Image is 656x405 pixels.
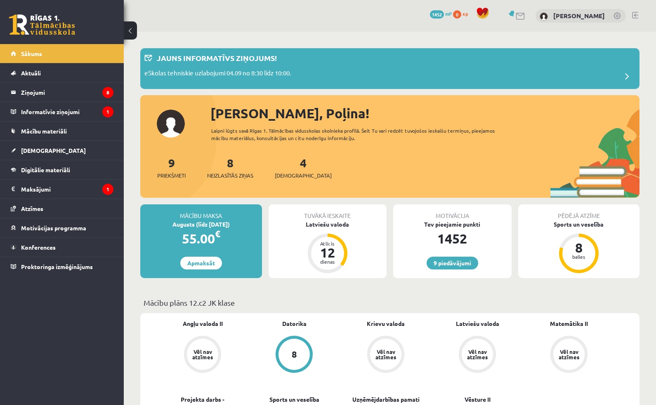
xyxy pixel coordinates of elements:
a: 8 [248,336,340,375]
legend: Ziņojumi [21,83,113,102]
i: 1 [102,184,113,195]
a: Vēl nav atzīmes [523,336,615,375]
a: [PERSON_NAME] [553,12,605,20]
a: Apmaksāt [180,257,222,269]
span: xp [463,10,468,17]
div: Pēdējā atzīme [518,204,640,220]
a: Aktuāli [11,63,113,82]
a: Proktoringa izmēģinājums [11,257,113,276]
p: Mācību plāns 12.c2 JK klase [144,297,636,308]
a: Mācību materiāli [11,122,113,140]
div: Sports un veselība [518,220,640,229]
div: [PERSON_NAME], Poļina! [210,103,639,123]
a: Krievu valoda [367,319,405,328]
legend: Informatīvie ziņojumi [21,102,113,121]
a: Angļu valoda II [183,319,223,328]
p: eSkolas tehniskie uzlabojumi 04.09 no 8:30 līdz 10:00. [144,68,291,80]
a: Informatīvie ziņojumi1 [11,102,113,121]
span: € [215,228,220,240]
div: Vēl nav atzīmes [374,349,397,360]
div: Augusts (līdz [DATE]) [140,220,262,229]
div: dienas [315,259,340,264]
a: Vēsture II [465,395,491,404]
a: Vēl nav atzīmes [157,336,248,375]
a: Digitālie materiāli [11,160,113,179]
span: Aktuāli [21,69,41,77]
div: Tev pieejamie punkti [393,220,512,229]
span: Priekšmeti [157,171,186,180]
div: Atlicis [315,241,340,246]
span: 0 [453,10,461,19]
a: 8Neizlasītās ziņas [207,155,253,180]
a: Motivācijas programma [11,218,113,237]
img: Poļina Petrika [540,12,548,21]
span: Mācību materiāli [21,127,67,135]
a: 9Priekšmeti [157,155,186,180]
div: 1452 [393,229,512,248]
div: Vēl nav atzīmes [557,349,580,360]
a: Konferences [11,238,113,257]
span: mP [445,10,452,17]
a: Datorika [282,319,307,328]
a: Rīgas 1. Tālmācības vidusskola [9,14,75,35]
a: Latviešu valoda [456,319,499,328]
a: Sports un veselība [269,395,319,404]
div: Mācību maksa [140,204,262,220]
div: Tuvākā ieskaite [269,204,387,220]
div: 12 [315,246,340,259]
a: Vēl nav atzīmes [432,336,523,375]
a: Sākums [11,44,113,63]
p: Jauns informatīvs ziņojums! [157,52,277,63]
span: [DEMOGRAPHIC_DATA] [275,171,332,180]
span: Digitālie materiāli [21,166,70,173]
a: 1452 mP [430,10,452,17]
a: 0 xp [453,10,472,17]
i: 8 [102,87,113,98]
a: Matemātika II [550,319,588,328]
span: Motivācijas programma [21,224,86,232]
a: 9 piedāvājumi [427,257,478,269]
span: Sākums [21,50,42,57]
a: Latviešu valoda Atlicis 12 dienas [269,220,387,274]
a: Maksājumi1 [11,180,113,199]
span: Konferences [21,243,56,251]
div: Laipni lūgts savā Rīgas 1. Tālmācības vidusskolas skolnieka profilā. Šeit Tu vari redzēt tuvojošo... [211,127,511,142]
div: Vēl nav atzīmes [191,349,214,360]
span: Neizlasītās ziņas [207,171,253,180]
span: Proktoringa izmēģinājums [21,263,93,270]
span: [DEMOGRAPHIC_DATA] [21,147,86,154]
a: Atzīmes [11,199,113,218]
div: 55.00 [140,229,262,248]
a: 4[DEMOGRAPHIC_DATA] [275,155,332,180]
div: 8 [292,350,297,359]
span: Atzīmes [21,205,43,212]
a: Jauns informatīvs ziņojums! eSkolas tehniskie uzlabojumi 04.09 no 8:30 līdz 10:00. [144,52,635,85]
div: Vēl nav atzīmes [466,349,489,360]
legend: Maksājumi [21,180,113,199]
a: [DEMOGRAPHIC_DATA] [11,141,113,160]
div: Motivācija [393,204,512,220]
i: 1 [102,106,113,117]
a: Ziņojumi8 [11,83,113,102]
a: Vēl nav atzīmes [340,336,432,375]
div: Latviešu valoda [269,220,387,229]
a: Sports un veselība 8 balles [518,220,640,274]
div: 8 [566,241,591,254]
span: 1452 [430,10,444,19]
div: balles [566,254,591,259]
